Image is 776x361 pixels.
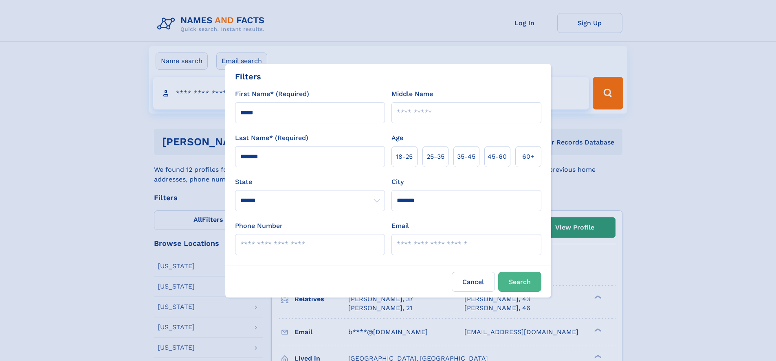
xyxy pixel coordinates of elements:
[235,70,261,83] div: Filters
[235,89,309,99] label: First Name* (Required)
[391,221,409,231] label: Email
[522,152,534,162] span: 60+
[235,221,283,231] label: Phone Number
[235,177,385,187] label: State
[488,152,507,162] span: 45‑60
[452,272,495,292] label: Cancel
[498,272,541,292] button: Search
[391,89,433,99] label: Middle Name
[235,133,308,143] label: Last Name* (Required)
[391,133,403,143] label: Age
[391,177,404,187] label: City
[396,152,413,162] span: 18‑25
[457,152,475,162] span: 35‑45
[426,152,444,162] span: 25‑35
